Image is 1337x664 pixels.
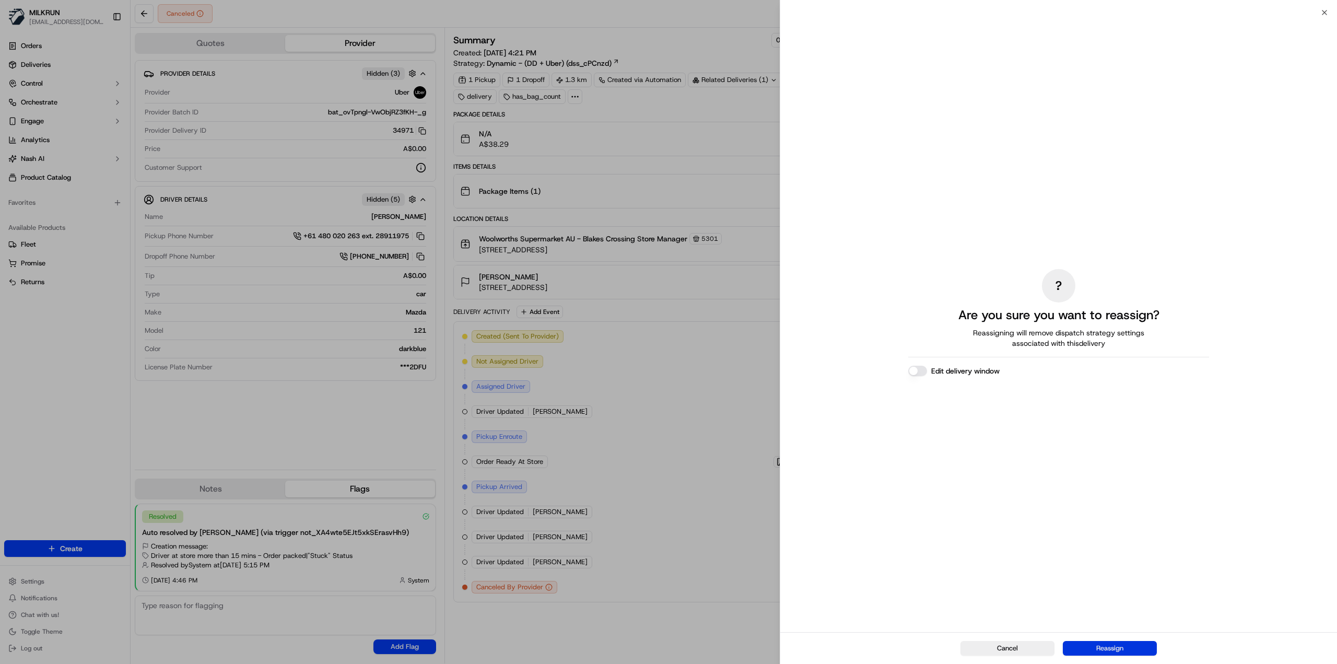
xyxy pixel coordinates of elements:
button: Cancel [960,641,1054,656]
button: Reassign [1063,641,1157,656]
div: ? [1042,269,1075,302]
h2: Are you sure you want to reassign? [958,307,1159,323]
label: Edit delivery window [931,366,1000,376]
span: Reassigning will remove dispatch strategy settings associated with this delivery [958,328,1159,348]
